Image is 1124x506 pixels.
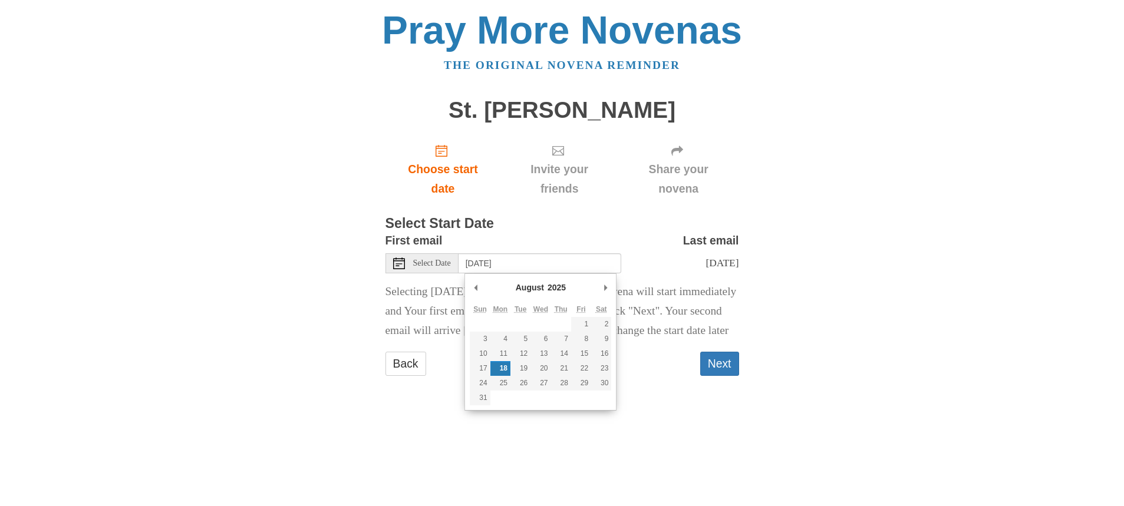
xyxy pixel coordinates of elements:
[444,59,680,71] a: The original novena reminder
[385,352,426,376] a: Back
[470,279,482,296] button: Previous Month
[530,361,551,376] button: 20
[470,346,490,361] button: 10
[700,352,739,376] button: Next
[515,305,526,313] abbr: Tuesday
[591,376,611,391] button: 30
[490,376,510,391] button: 25
[530,346,551,361] button: 13
[591,346,611,361] button: 16
[530,332,551,346] button: 6
[510,376,530,391] button: 26
[551,346,571,361] button: 14
[490,346,510,361] button: 11
[385,282,739,340] p: Selecting [DATE] as the start date means Your novena will start immediately and Your first email ...
[473,305,487,313] abbr: Sunday
[514,279,546,296] div: August
[510,361,530,376] button: 19
[385,231,443,250] label: First email
[571,361,591,376] button: 22
[571,376,591,391] button: 29
[530,376,551,391] button: 27
[510,332,530,346] button: 5
[382,8,742,52] a: Pray More Novenas
[630,160,727,199] span: Share your novena
[490,332,510,346] button: 4
[385,98,739,123] h1: St. [PERSON_NAME]
[397,160,489,199] span: Choose start date
[470,391,490,405] button: 31
[546,279,568,296] div: 2025
[591,361,611,376] button: 23
[596,305,607,313] abbr: Saturday
[551,361,571,376] button: 21
[510,346,530,361] button: 12
[493,305,508,313] abbr: Monday
[533,305,548,313] abbr: Wednesday
[571,317,591,332] button: 1
[618,134,739,204] div: Click "Next" to confirm your start date first.
[459,253,621,273] input: Use the arrow keys to pick a date
[599,279,611,296] button: Next Month
[470,332,490,346] button: 3
[385,134,501,204] a: Choose start date
[470,376,490,391] button: 24
[591,317,611,332] button: 2
[413,259,451,267] span: Select Date
[591,332,611,346] button: 9
[576,305,585,313] abbr: Friday
[500,134,618,204] div: Click "Next" to confirm your start date first.
[706,257,739,269] span: [DATE]
[490,361,510,376] button: 18
[571,332,591,346] button: 8
[555,305,568,313] abbr: Thursday
[683,231,739,250] label: Last email
[512,160,606,199] span: Invite your friends
[470,361,490,376] button: 17
[571,346,591,361] button: 15
[385,216,739,231] h3: Select Start Date
[551,376,571,391] button: 28
[551,332,571,346] button: 7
